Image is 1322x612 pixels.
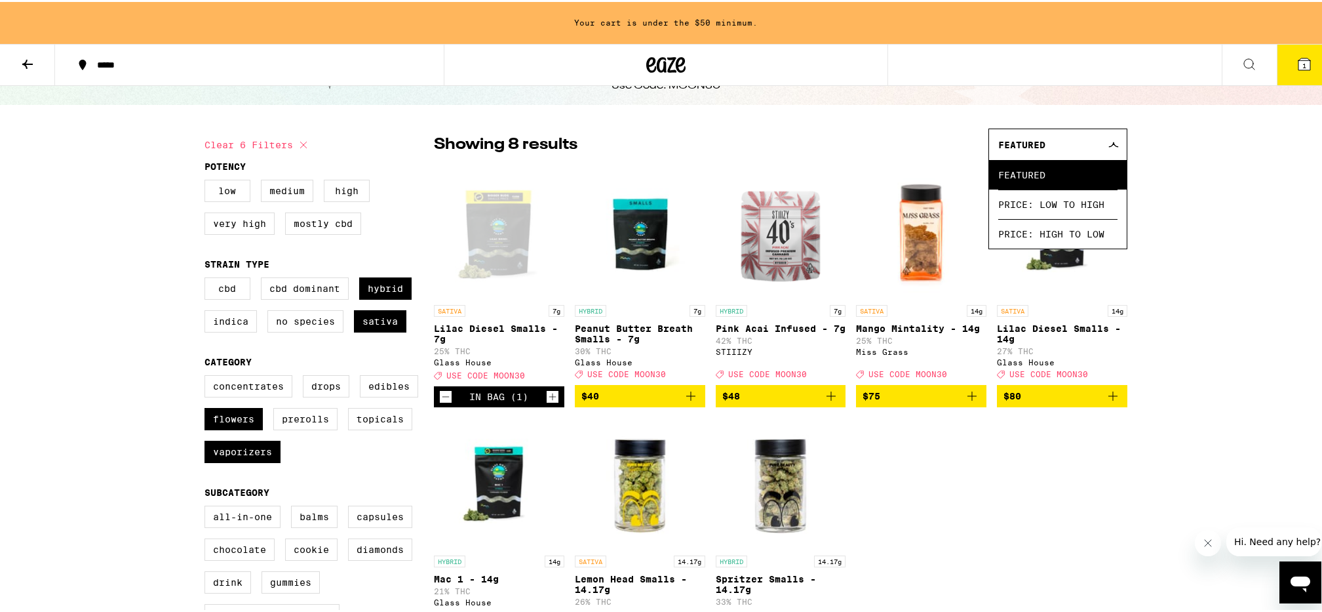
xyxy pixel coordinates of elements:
[204,439,281,461] label: Vaporizers
[716,416,846,547] img: Pure Beauty - Spritzer Smalls - 14.17g
[434,596,564,605] div: Glass House
[546,388,559,401] button: Increment
[204,275,250,298] label: CBD
[716,321,846,332] p: Pink Acai Infused - 7g
[575,572,705,593] p: Lemon Head Smalls - 14.17g
[868,368,947,377] span: USE CODE MOON30
[674,554,705,565] p: 14.17g
[204,569,251,592] label: Drink
[545,554,564,565] p: 14g
[324,178,370,200] label: High
[716,554,747,565] p: HYBRID
[204,355,252,365] legend: Category
[469,390,528,400] div: In Bag (1)
[204,373,292,396] label: Concentrates
[575,383,705,405] button: Add to bag
[575,356,705,365] div: Glass House
[575,165,705,383] a: Open page for Peanut Butter Breath Smalls - 7g from Glass House
[261,275,349,298] label: CBD Dominant
[575,165,705,296] img: Glass House - Peanut Butter Breath Smalls - 7g
[291,504,338,526] label: Balms
[722,389,740,399] span: $48
[856,346,986,354] div: Miss Grass
[997,345,1127,354] p: 27% THC
[856,303,887,315] p: SATIVA
[204,127,311,159] button: Clear 6 filters
[434,345,564,354] p: 25% THC
[728,368,807,377] span: USE CODE MOON30
[716,383,846,405] button: Add to bag
[587,368,666,377] span: USE CODE MOON30
[575,416,705,547] img: Pure Beauty - Lemon Head Smalls - 14.17g
[446,369,525,378] span: USE CODE MOON30
[204,211,275,233] label: Very High
[204,178,250,200] label: Low
[997,356,1127,365] div: Glass House
[716,165,846,383] a: Open page for Pink Acai Infused - 7g from STIIIZY
[439,388,452,401] button: Decrement
[549,303,564,315] p: 7g
[863,389,880,399] span: $75
[612,77,720,91] div: Use Code: MOON30
[856,321,986,332] p: Mango Mintality - 14g
[434,585,564,594] p: 21% THC
[261,178,313,200] label: Medium
[856,165,986,383] a: Open page for Mango Mintality - 14g from Miss Grass
[814,554,846,565] p: 14.17g
[998,217,1118,247] span: Price: High to Low
[204,485,269,496] legend: Subcategory
[575,321,705,342] p: Peanut Butter Breath Smalls - 7g
[997,321,1127,342] p: Lilac Diesel Smalls - 14g
[997,383,1127,405] button: Add to bag
[716,346,846,354] div: STIIIZY
[434,416,564,547] img: Glass House - Mac 1 - 14g
[856,383,986,405] button: Add to bag
[303,373,349,396] label: Drops
[575,596,705,604] p: 26% THC
[716,335,846,343] p: 42% THC
[690,303,705,315] p: 7g
[204,257,269,268] legend: Strain Type
[267,308,343,331] label: No Species
[998,158,1118,188] span: Featured
[360,373,418,396] label: Edibles
[348,504,412,526] label: Capsules
[204,159,246,170] legend: Potency
[348,406,412,428] label: Topicals
[434,554,465,565] p: HYBRID
[204,308,257,331] label: Indica
[348,537,412,559] label: Diamonds
[830,303,846,315] p: 7g
[998,188,1118,217] span: Price: Low to High
[434,303,465,315] p: SATIVA
[1108,303,1127,315] p: 14g
[998,138,1045,148] span: Featured
[354,308,406,331] label: Sativa
[262,569,320,592] label: Gummies
[434,356,564,365] div: Glass House
[716,165,846,296] img: STIIIZY - Pink Acai Infused - 7g
[204,537,275,559] label: Chocolate
[359,275,412,298] label: Hybrid
[285,537,338,559] label: Cookie
[997,303,1028,315] p: SATIVA
[273,406,338,428] label: Prerolls
[1009,368,1088,377] span: USE CODE MOON30
[575,303,606,315] p: HYBRID
[856,165,986,296] img: Miss Grass - Mango Mintality - 14g
[1279,560,1321,602] iframe: Button to launch messaging window
[434,132,577,154] p: Showing 8 results
[434,321,564,342] p: Lilac Diesel Smalls - 7g
[285,211,361,233] label: Mostly CBD
[1302,60,1306,68] span: 1
[204,504,281,526] label: All-In-One
[967,303,986,315] p: 14g
[434,572,564,582] p: Mac 1 - 14g
[575,345,705,354] p: 30% THC
[575,554,606,565] p: SATIVA
[434,165,564,384] a: Open page for Lilac Diesel Smalls - 7g from Glass House
[716,596,846,604] p: 33% THC
[581,389,599,399] span: $40
[856,335,986,343] p: 25% THC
